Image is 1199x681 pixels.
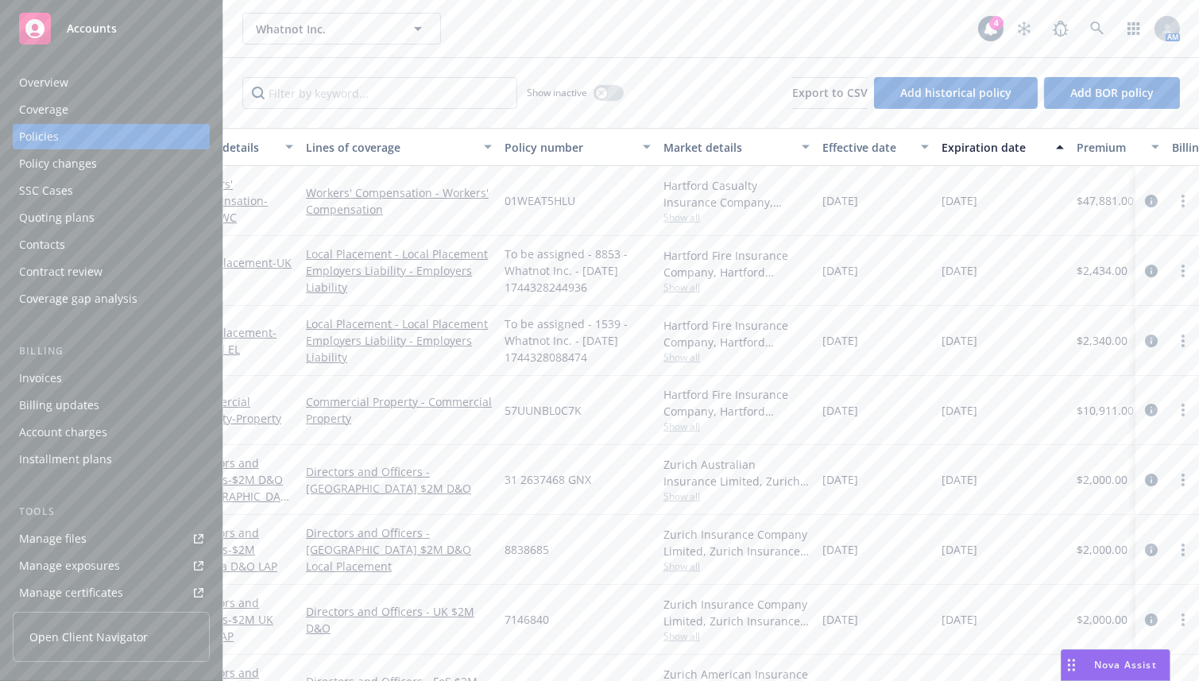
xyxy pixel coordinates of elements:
[306,603,492,637] a: Directors and Officers - UK $2M D&O
[13,366,210,391] a: Invoices
[19,232,65,257] div: Contacts
[505,402,582,419] span: 57UUNBL0C7K
[19,124,59,149] div: Policies
[232,411,281,426] span: - Property
[19,553,120,578] div: Manage exposures
[1142,261,1161,281] a: circleInformation
[13,526,210,551] a: Manage files
[13,553,210,578] a: Manage exposures
[13,97,210,122] a: Coverage
[942,402,977,419] span: [DATE]
[1174,400,1193,420] a: more
[822,471,858,488] span: [DATE]
[663,456,810,489] div: Zurich Australian Insurance Limited, Zurich Insurance Group
[187,542,277,574] span: - $2M Canada D&O LAP
[187,595,273,644] a: Directors and Officers
[306,393,492,427] a: Commercial Property - Commercial Property
[1142,540,1161,559] a: circleInformation
[19,366,62,391] div: Invoices
[19,97,68,122] div: Coverage
[1077,611,1127,628] span: $2,000.00
[663,177,810,211] div: Hartford Casualty Insurance Company, Hartford Insurance Group
[306,315,492,332] a: Local Placement - Local Placement
[822,139,911,156] div: Effective date
[663,420,810,433] span: Show all
[874,77,1038,109] button: Add historical policy
[13,447,210,472] a: Installment plans
[19,70,68,95] div: Overview
[306,262,492,296] a: Employers Liability - Employers Liability
[29,629,148,645] span: Open Client Navigator
[822,402,858,419] span: [DATE]
[67,22,117,35] span: Accounts
[1077,262,1127,279] span: $2,434.00
[663,629,810,643] span: Show all
[19,393,99,418] div: Billing updates
[1044,77,1180,109] button: Add BOR policy
[187,472,289,520] span: - $2M D&O [GEOGRAPHIC_DATA] LAP
[822,541,858,558] span: [DATE]
[13,343,210,359] div: Billing
[505,315,651,366] span: To be assigned - 1539 - Whatnot Inc. - [DATE] 1744328088474
[663,247,810,281] div: Hartford Fire Insurance Company, Hartford Insurance Group, Hartford Insurance Group (International)
[187,612,273,644] span: - $2M UK D&O LAP
[306,524,492,575] a: Directors and Officers - [GEOGRAPHIC_DATA] $2M D&O Local Placement
[13,151,210,176] a: Policy changes
[663,281,810,294] span: Show all
[187,176,268,225] a: Workers' Compensation
[663,526,810,559] div: Zurich Insurance Company Limited, Zurich Insurance Group, Hub International Limited
[1070,128,1166,166] button: Premium
[1077,471,1127,488] span: $2,000.00
[663,386,810,420] div: Hartford Fire Insurance Company, Hartford Insurance Group
[663,596,810,629] div: Zurich Insurance Company Limited, Zurich Insurance Group
[187,255,292,287] a: Local Placement
[663,350,810,364] span: Show all
[19,420,107,445] div: Account charges
[187,455,287,520] a: Directors and Officers
[13,124,210,149] a: Policies
[942,139,1046,156] div: Expiration date
[657,128,816,166] button: Market details
[1008,13,1040,44] a: Stop snowing
[13,393,210,418] a: Billing updates
[1174,192,1193,211] a: more
[1174,331,1193,350] a: more
[942,611,977,628] span: [DATE]
[663,211,810,224] span: Show all
[942,262,977,279] span: [DATE]
[942,541,977,558] span: [DATE]
[1077,541,1127,558] span: $2,000.00
[13,232,210,257] a: Contacts
[527,86,587,99] span: Show inactive
[900,85,1011,100] span: Add historical policy
[19,259,102,284] div: Contract review
[663,139,792,156] div: Market details
[942,471,977,488] span: [DATE]
[1070,85,1154,100] span: Add BOR policy
[1081,13,1113,44] a: Search
[792,77,868,109] button: Export to CSV
[663,317,810,350] div: Hartford Fire Insurance Company, Hartford Insurance Group, Hartford Insurance Group (International)
[498,128,657,166] button: Policy number
[13,205,210,230] a: Quoting plans
[1077,402,1134,419] span: $10,911.00
[1062,650,1081,680] div: Drag to move
[180,128,300,166] button: Policy details
[300,128,498,166] button: Lines of coverage
[13,70,210,95] a: Overview
[13,580,210,606] a: Manage certificates
[19,205,95,230] div: Quoting plans
[942,192,977,209] span: [DATE]
[187,325,277,357] span: - Ireland EL
[1174,540,1193,559] a: more
[13,6,210,51] a: Accounts
[19,178,73,203] div: SSC Cases
[187,139,276,156] div: Policy details
[19,447,112,472] div: Installment plans
[1174,470,1193,489] a: more
[306,332,492,366] a: Employers Liability - Employers Liability
[505,139,633,156] div: Policy number
[13,178,210,203] a: SSC Cases
[19,526,87,551] div: Manage files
